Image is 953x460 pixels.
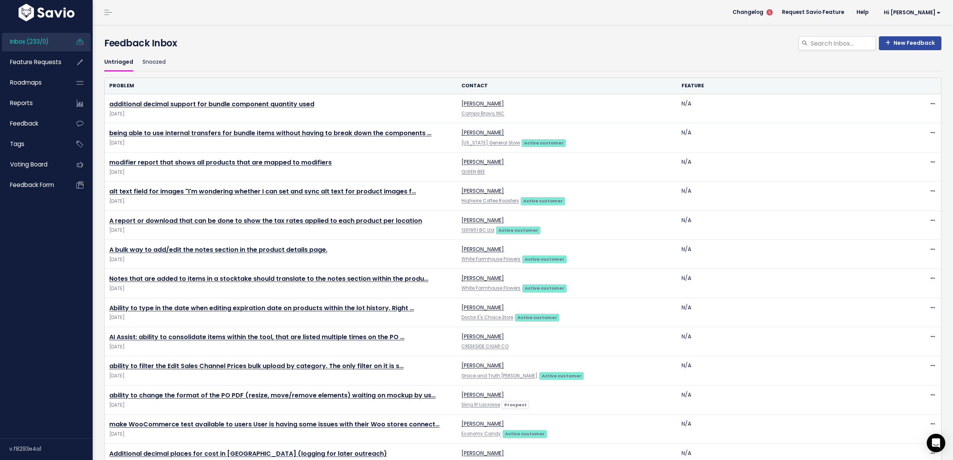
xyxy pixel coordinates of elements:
td: N/A [677,414,897,443]
a: alt text field for images "I'm wondering whether I can set and sync alt text for product images f… [109,187,416,196]
span: [DATE] [109,314,452,322]
th: Problem [105,78,457,94]
a: [PERSON_NAME] [461,420,504,428]
span: Hi [PERSON_NAME] [884,10,941,15]
a: Active customer [502,429,547,437]
th: Contact [457,78,677,94]
a: Active customer [496,226,541,234]
td: N/A [677,94,897,123]
a: [PERSON_NAME] [461,391,504,399]
a: Prospect [502,401,529,408]
span: [DATE] [109,139,452,147]
a: Active customer [522,255,567,263]
a: Inbox (233/0) [2,33,64,51]
span: [DATE] [109,197,452,205]
a: Untriaged [104,53,133,71]
a: CREEKSIDE CIGAR CO [461,343,509,350]
span: Reports [10,99,33,107]
a: AI Assist: ability to consolidate items within the tool, that are listed multiple times on the PO … [109,333,404,341]
span: [DATE] [109,430,452,438]
td: N/A [677,152,897,181]
a: A report or download that can be done to show the tax rates applied to each product per location [109,216,422,225]
a: New Feedback [879,36,941,50]
a: Snoozed [142,53,166,71]
a: White Farmhouse Flowers [461,256,521,262]
a: [PERSON_NAME] [461,100,504,107]
a: make WooCommerce test available to users User is having some issues with their Woo stores connect… [109,420,439,429]
td: N/A [677,239,897,268]
a: Highwire Coffee Roasters [461,198,519,204]
a: Active customer [539,372,584,379]
a: Ability to type in the date when editing expiration date on products within the lot history. Right … [109,304,414,312]
a: [PERSON_NAME] [461,129,504,136]
a: [PERSON_NAME] [461,333,504,340]
a: Campo Bravo, INC [461,110,504,117]
a: Voting Board [2,156,64,173]
strong: Active customer [517,314,557,321]
a: [US_STATE] General Store [461,140,520,146]
strong: Active customer [505,431,545,437]
a: [PERSON_NAME] [461,304,504,311]
span: [DATE] [109,372,452,380]
div: Open Intercom Messenger [927,434,945,452]
a: Active customer [521,197,565,204]
a: Active customer [521,139,566,146]
span: Voting Board [10,160,47,168]
a: Grace and Truth [PERSON_NAME] [461,373,538,379]
strong: Active customer [525,256,565,262]
img: logo-white.9d6f32f41409.svg [17,4,76,21]
strong: Prospect [504,402,527,408]
a: [PERSON_NAME] [461,362,504,369]
span: Changelog [733,10,763,15]
span: [DATE] [109,226,452,234]
span: Feedback form [10,181,54,189]
a: Additional decimal places for cost in [GEOGRAPHIC_DATA] (logging for later outreach) [109,449,387,458]
td: N/A [677,210,897,239]
span: [DATE] [109,256,452,264]
span: [DATE] [109,401,452,409]
span: Inbox (233/0) [10,37,49,46]
a: [PERSON_NAME] [461,187,504,195]
a: Feedback form [2,176,64,194]
a: Economy Candy [461,431,501,437]
th: Feature [677,78,897,94]
a: Feature Requests [2,53,64,71]
a: Sling It! Lacrosse [461,402,500,408]
a: ability to filter the Edit Sales Channel Prices bulk upload by category. The only filter on it is s… [109,362,404,370]
a: Doctor E's Choice Store [461,314,513,321]
a: White Farmhouse Flowers [461,285,521,291]
a: [PERSON_NAME] [461,216,504,224]
input: Search inbox... [810,36,876,50]
strong: Active customer [523,198,563,204]
span: Feature Requests [10,58,61,66]
span: Tags [10,140,24,148]
a: Reports [2,94,64,112]
strong: Active customer [525,285,565,291]
a: Request Savio Feature [776,7,850,18]
a: Hi [PERSON_NAME] [875,7,947,19]
td: N/A [677,298,897,327]
strong: Active customer [542,373,582,379]
span: [DATE] [109,110,452,118]
a: [PERSON_NAME] [461,274,504,282]
a: being able to use internal transfers for bundle items without having to break down the components … [109,129,431,137]
ul: Filter feature requests [104,53,941,71]
strong: Active customer [499,227,538,233]
td: N/A [677,356,897,385]
a: Help [850,7,875,18]
a: Notes that are added to items in a stocktake should translate to the notes section within the produ… [109,274,428,283]
span: 5 [766,9,773,15]
a: additional decimal support for bundle component quantity used [109,100,314,109]
span: [DATE] [109,343,452,351]
td: N/A [677,123,897,152]
span: [DATE] [109,168,452,177]
a: QUEEN BEE [461,169,485,175]
a: Active customer [522,284,567,292]
td: N/A [677,327,897,356]
a: Roadmaps [2,74,64,92]
a: A bulk way to add/edit the notes section in the product details page. [109,245,327,254]
a: Feedback [2,115,64,132]
td: N/A [677,182,897,210]
a: Active customer [515,313,560,321]
span: Feedback [10,119,38,127]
